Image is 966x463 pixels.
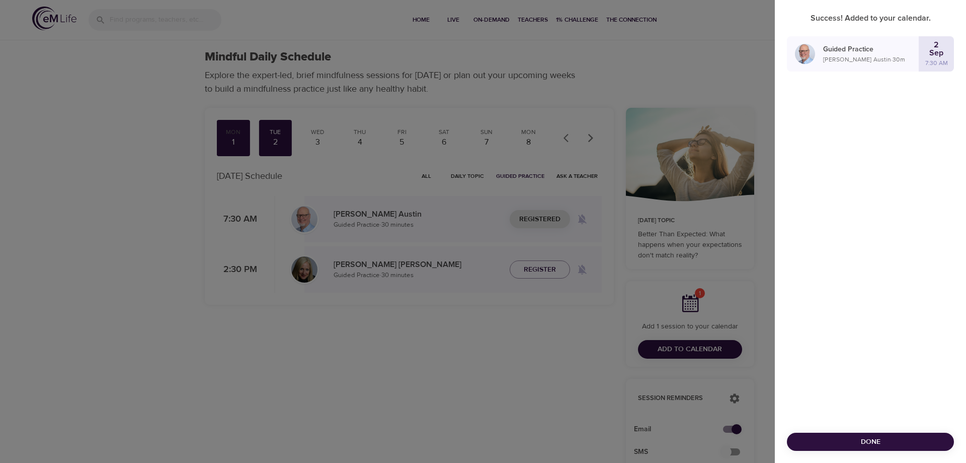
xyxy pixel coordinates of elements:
button: Done [787,433,954,451]
p: 7:30 AM [925,58,948,68]
img: Jim_Austin_Headshot_min.jpg [795,44,815,64]
p: [PERSON_NAME] Austin · 30 m [823,55,919,64]
p: Success! Added to your calendar. [787,12,954,24]
p: Guided Practice [823,44,919,55]
p: 2 [934,41,939,49]
p: Sep [929,49,943,57]
span: Done [795,436,946,448]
